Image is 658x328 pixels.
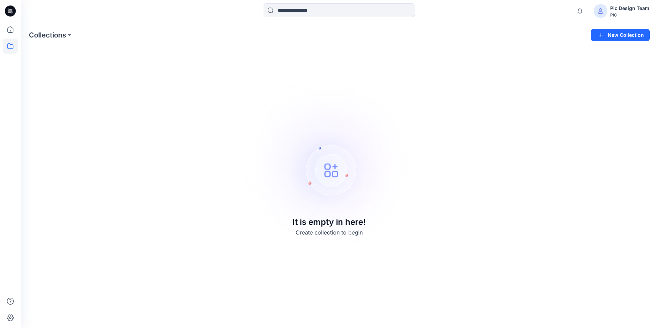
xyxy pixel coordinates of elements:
[296,228,363,236] p: Create collection to begin
[610,12,649,18] div: PIC
[29,30,66,40] a: Collections
[293,216,366,228] p: It is empty in here!
[610,4,649,12] div: Pic Design Team
[598,8,603,14] svg: avatar
[591,29,650,41] button: New Collection
[233,68,425,260] img: Empty collections page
